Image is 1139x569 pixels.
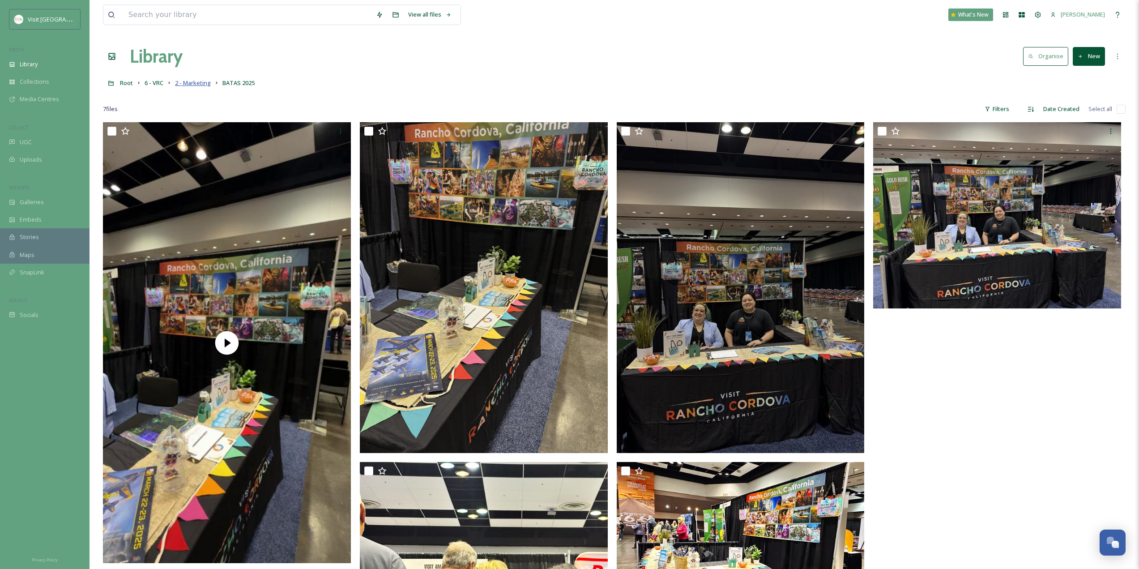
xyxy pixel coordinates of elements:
span: 6 - VRC [145,79,163,87]
span: Privacy Policy [32,557,58,563]
a: BATAS 2025 [222,77,255,88]
span: [PERSON_NAME] [1061,10,1105,18]
a: Privacy Policy [32,554,58,565]
a: Organise [1023,47,1073,65]
a: View all files [404,6,456,23]
span: Visit [GEOGRAPHIC_DATA][PERSON_NAME] [28,15,141,23]
a: What's New [948,9,993,21]
span: Collections [20,77,49,86]
span: WIDGETS [9,184,30,191]
button: Open Chat [1100,530,1126,556]
a: Library [130,43,183,70]
img: thumbnail [103,122,351,563]
span: Embeds [20,215,42,224]
span: COLLECT [9,124,28,131]
span: SOCIALS [9,297,27,304]
button: New [1073,47,1105,65]
span: 7 file s [103,105,118,113]
span: Media Centres [20,95,59,103]
span: Socials [20,311,38,319]
a: Root [120,77,133,88]
span: Root [120,79,133,87]
img: ext_1742938501.350167_aubrey@visitranchocordova.com-IMG_4408.jpeg [617,122,865,453]
span: Stories [20,233,39,241]
span: Select all [1088,105,1112,113]
img: images.png [14,15,23,24]
button: Organise [1023,47,1068,65]
span: Uploads [20,155,42,164]
span: MEDIA [9,46,25,53]
a: 6 - VRC [145,77,163,88]
a: 2 - Marketing [175,77,211,88]
div: Date Created [1039,100,1084,118]
a: [PERSON_NAME] [1046,6,1109,23]
input: Search your library [124,5,371,25]
span: UGC [20,138,32,146]
img: ext_1742938502.261351_aubrey@visitranchocordova.com-IMG_4415.jpeg [360,122,608,453]
span: Galleries [20,198,44,206]
div: Filters [980,100,1014,118]
span: Library [20,60,38,68]
span: BATAS 2025 [222,79,255,87]
span: SnapLink [20,268,44,277]
span: Maps [20,251,34,259]
img: ext_1742938501.126814_aubrey@visitranchocordova.com-IMG_4410.jpeg [873,122,1121,308]
span: 2 - Marketing [175,79,211,87]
